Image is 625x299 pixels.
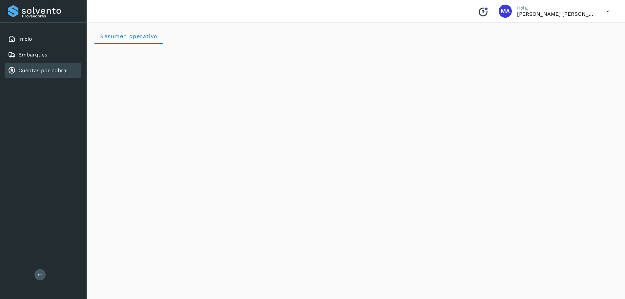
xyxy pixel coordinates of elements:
div: Cuentas por cobrar [5,63,81,78]
a: Embarques [18,52,47,58]
a: Inicio [18,36,32,42]
div: Embarques [5,48,81,62]
p: Proveedores [22,14,79,18]
a: Cuentas por cobrar [18,67,69,74]
div: Inicio [5,32,81,46]
p: MIGUEL ANGEL HERRERA BATRES [517,11,596,17]
span: Resumen operativo [100,33,158,39]
p: Hola, [517,5,596,11]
